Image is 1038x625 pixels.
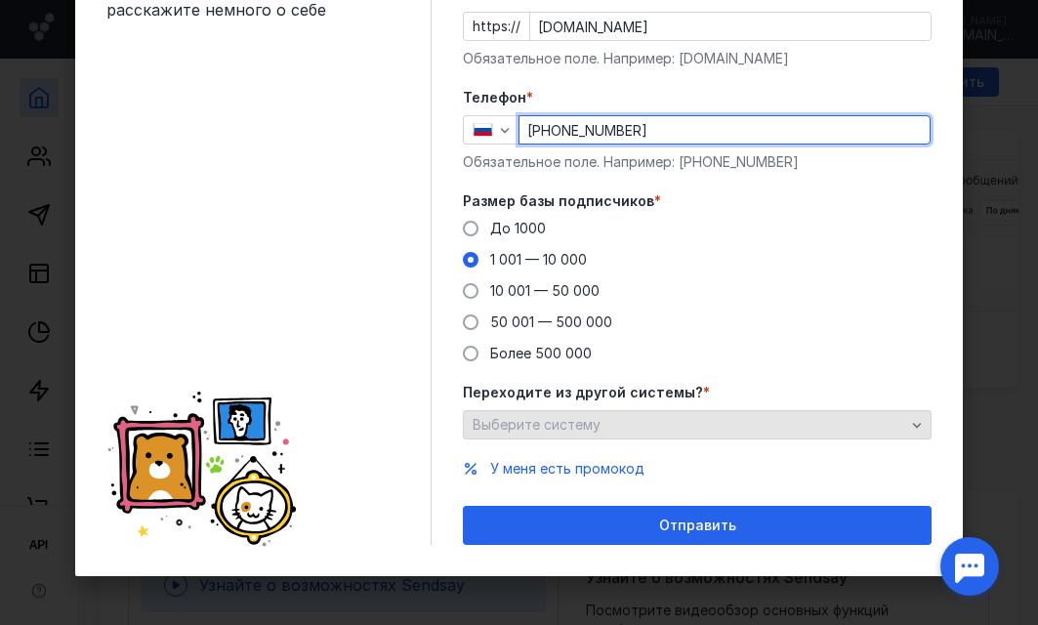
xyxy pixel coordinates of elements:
[490,220,546,236] span: До 1000
[490,282,600,299] span: 10 001 — 50 000
[490,460,644,477] span: У меня есть промокод
[463,88,526,107] span: Телефон
[659,518,736,534] span: Отправить
[463,506,932,545] button: Отправить
[473,416,601,433] span: Выберите систему
[463,49,932,68] div: Обязательное поле. Например: [DOMAIN_NAME]
[463,152,932,172] div: Обязательное поле. Например: [PHONE_NUMBER]
[463,383,703,402] span: Переходите из другой системы?
[490,459,644,479] button: У меня есть промокод
[490,345,592,361] span: Более 500 000
[463,410,932,439] button: Выберите систему
[490,251,587,268] span: 1 001 — 10 000
[490,313,612,330] span: 50 001 — 500 000
[463,191,654,211] span: Размер базы подписчиков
